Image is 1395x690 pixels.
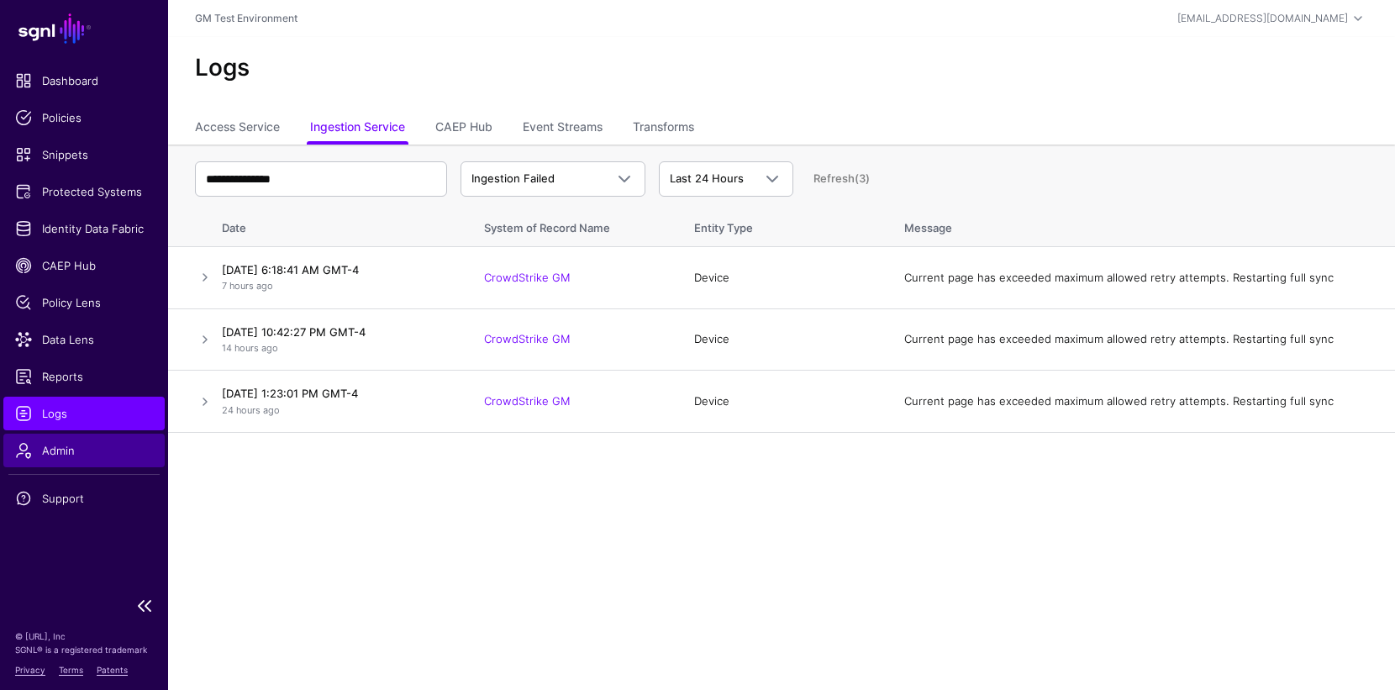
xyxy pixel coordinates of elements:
th: Date [215,203,467,247]
td: Current page has exceeded maximum allowed retry attempts. Restarting full sync [887,308,1395,371]
th: System of Record Name [467,203,677,247]
h4: [DATE] 6:18:41 AM GMT-4 [222,262,450,277]
a: Reports [3,360,165,393]
a: Refresh (3) [813,171,870,185]
a: Terms [59,665,83,675]
a: Patents [97,665,128,675]
td: Device [677,247,887,309]
h2: Logs [195,54,1368,82]
span: Protected Systems [15,183,153,200]
a: CrowdStrike GM [484,271,571,284]
span: Last 24 Hours [670,171,744,185]
span: Reports [15,368,153,385]
a: Event Streams [523,113,603,145]
a: Privacy [15,665,45,675]
a: Transforms [633,113,694,145]
span: Support [15,490,153,507]
a: CAEP Hub [3,249,165,282]
a: Dashboard [3,64,165,97]
td: Device [677,308,887,371]
a: CrowdStrike GM [484,394,571,408]
a: Ingestion Service [310,113,405,145]
p: 14 hours ago [222,341,450,356]
span: CAEP Hub [15,257,153,274]
a: SGNL [10,10,158,47]
a: Access Service [195,113,280,145]
a: Logs [3,397,165,430]
a: Data Lens [3,323,165,356]
span: Ingestion Failed [471,171,555,185]
p: 7 hours ago [222,279,450,293]
td: Device [677,371,887,433]
span: Data Lens [15,331,153,348]
span: Policy Lens [15,294,153,311]
th: Entity Type [677,203,887,247]
div: [EMAIL_ADDRESS][DOMAIN_NAME] [1177,11,1348,26]
p: SGNL® is a registered trademark [15,643,153,656]
span: Logs [15,405,153,422]
h4: [DATE] 10:42:27 PM GMT-4 [222,324,450,340]
p: © [URL], Inc [15,629,153,643]
a: CrowdStrike GM [484,332,571,345]
th: Message [887,203,1395,247]
td: Current page has exceeded maximum allowed retry attempts. Restarting full sync [887,247,1395,309]
a: Policy Lens [3,286,165,319]
span: Snippets [15,146,153,163]
span: Identity Data Fabric [15,220,153,237]
a: Protected Systems [3,175,165,208]
a: GM Test Environment [195,12,297,24]
p: 24 hours ago [222,403,450,418]
a: CAEP Hub [435,113,492,145]
a: Policies [3,101,165,134]
a: Admin [3,434,165,467]
a: Snippets [3,138,165,171]
a: Identity Data Fabric [3,212,165,245]
h4: [DATE] 1:23:01 PM GMT-4 [222,386,450,401]
span: Policies [15,109,153,126]
span: Dashboard [15,72,153,89]
td: Current page has exceeded maximum allowed retry attempts. Restarting full sync [887,371,1395,433]
span: Admin [15,442,153,459]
